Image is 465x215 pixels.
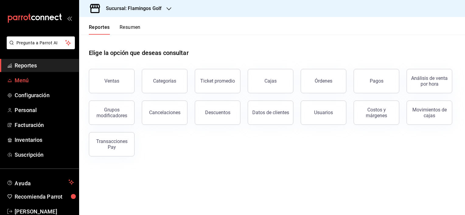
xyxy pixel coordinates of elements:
[67,16,72,21] button: open_drawer_menu
[301,69,346,93] button: Órdenes
[195,101,240,125] button: Descuentos
[93,107,131,118] div: Grupos modificadores
[407,69,452,93] button: Análisis de venta por hora
[411,107,448,118] div: Movimientos de cajas
[142,101,187,125] button: Cancelaciones
[354,69,399,93] button: Pagos
[15,179,66,186] span: Ayuda
[248,69,293,93] a: Cajas
[120,24,141,35] button: Resumen
[104,78,119,84] div: Ventas
[15,91,74,99] span: Configuración
[15,151,74,159] span: Suscripción
[15,136,74,144] span: Inventarios
[101,5,162,12] h3: Sucursal: Flamingos Golf
[89,48,189,57] h1: Elige la opción que deseas consultar
[89,101,135,125] button: Grupos modificadores
[205,110,230,115] div: Descuentos
[142,69,187,93] button: Categorías
[153,78,176,84] div: Categorías
[4,44,75,50] a: Pregunta a Parrot AI
[264,77,277,85] div: Cajas
[149,110,180,115] div: Cancelaciones
[89,24,110,35] button: Reportes
[89,69,135,93] button: Ventas
[370,78,383,84] div: Pagos
[89,132,135,156] button: Transacciones Pay
[7,36,75,49] button: Pregunta a Parrot AI
[15,76,74,84] span: Menú
[301,101,346,125] button: Usuarios
[200,78,235,84] div: Ticket promedio
[358,107,395,118] div: Costos y márgenes
[195,69,240,93] button: Ticket promedio
[407,101,452,125] button: Movimientos de cajas
[315,78,332,84] div: Órdenes
[89,24,141,35] div: navigation tabs
[15,61,74,70] span: Reportes
[15,106,74,114] span: Personal
[15,121,74,129] span: Facturación
[93,138,131,150] div: Transacciones Pay
[411,75,448,87] div: Análisis de venta por hora
[15,193,74,201] span: Recomienda Parrot
[252,110,289,115] div: Datos de clientes
[248,101,293,125] button: Datos de clientes
[354,101,399,125] button: Costos y márgenes
[16,40,65,46] span: Pregunta a Parrot AI
[314,110,333,115] div: Usuarios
